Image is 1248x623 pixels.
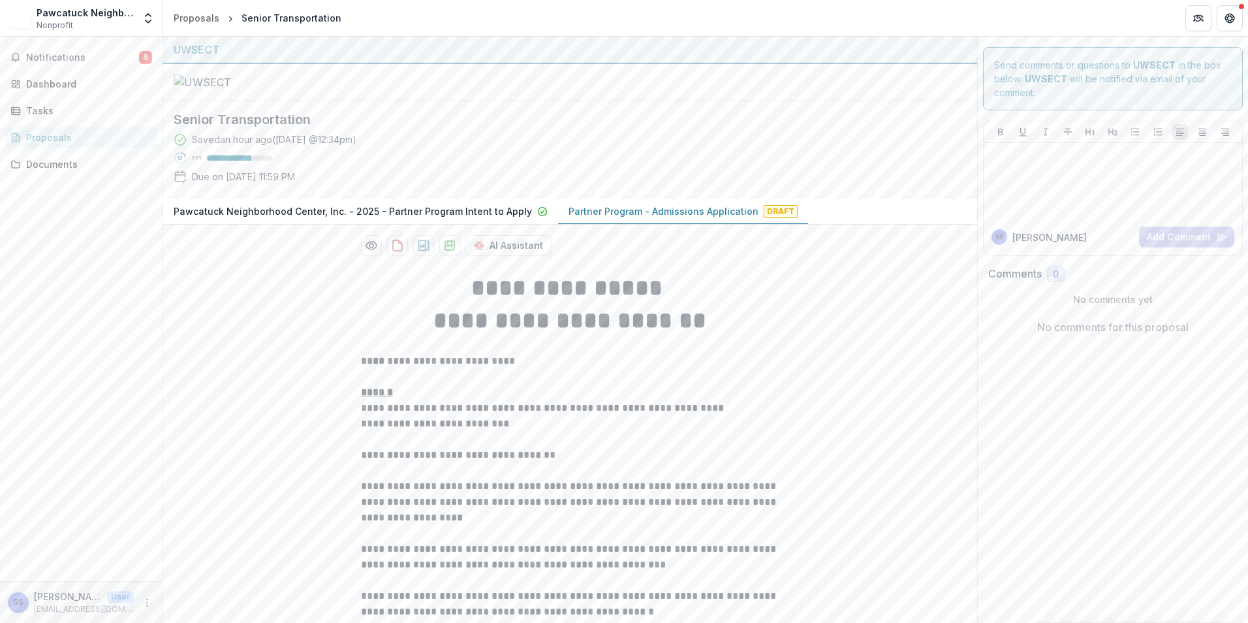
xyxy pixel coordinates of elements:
div: Tasks [26,104,147,118]
a: Dashboard [5,73,157,95]
span: 6 [139,51,152,64]
button: Heading 1 [1082,124,1098,140]
button: Align Left [1172,124,1188,140]
button: Get Help [1217,5,1243,31]
span: Nonprofit [37,20,73,31]
p: [PERSON_NAME] [34,590,102,603]
button: download-proposal [387,235,408,256]
div: UWSECT [174,42,967,57]
a: Tasks [5,100,157,121]
p: Due on [DATE] 11:59 PM [192,170,295,184]
h2: Comments [988,268,1042,280]
span: Notifications [26,52,139,63]
img: UWSECT [174,74,304,90]
p: [PERSON_NAME] [1012,231,1087,244]
p: No comments yet [988,293,1238,306]
button: Strike [1060,124,1076,140]
button: AI Assistant [465,235,552,256]
button: Notifications6 [5,47,157,68]
button: Underline [1015,124,1031,140]
div: Susan Sedensky [995,234,1003,240]
div: Senior Transportation [242,11,341,25]
button: Partners [1185,5,1211,31]
a: Documents [5,153,157,175]
button: More [139,595,155,611]
button: Bold [993,124,1008,140]
div: Saved an hour ago ( [DATE] @ 12:34pm ) [192,133,356,146]
p: 68 % [192,153,202,163]
button: Italicize [1038,124,1053,140]
button: Open entity switcher [139,5,157,31]
h2: Senior Transportation [174,112,946,127]
p: Partner Program - Admissions Application [569,204,758,218]
button: Ordered List [1150,124,1166,140]
button: Align Right [1217,124,1233,140]
button: Bullet List [1127,124,1143,140]
a: Proposals [168,8,225,27]
strong: UWSECT [1025,73,1067,84]
div: Send comments or questions to in the box below. will be notified via email of your comment. [983,47,1243,110]
div: Susan Sedensky [13,598,23,607]
div: Documents [26,157,147,171]
button: Align Center [1194,124,1210,140]
img: Pawcatuck Neighborhood Center, Inc. [10,8,31,29]
span: 0 [1053,269,1059,280]
button: download-proposal [439,235,460,256]
a: Proposals [5,127,157,148]
p: No comments for this proposal [1037,319,1189,335]
p: [EMAIL_ADDRESS][DOMAIN_NAME] [34,603,134,615]
span: Draft [764,205,798,218]
strong: UWSECT [1133,59,1176,71]
div: Proposals [174,11,219,25]
div: Proposals [26,131,147,144]
button: Heading 2 [1105,124,1121,140]
button: Preview d1863dfe-a107-4c2f-a2b2-3373975ef68c-1.pdf [361,235,382,256]
p: User [107,591,134,603]
button: download-proposal [413,235,434,256]
div: Dashboard [26,77,147,91]
div: Pawcatuck Neighborhood Center, Inc. [37,6,134,20]
button: Add Comment [1139,227,1234,248]
p: Pawcatuck Neighborhood Center, Inc. - 2025 - Partner Program Intent to Apply [174,204,532,218]
nav: breadcrumb [168,8,347,27]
